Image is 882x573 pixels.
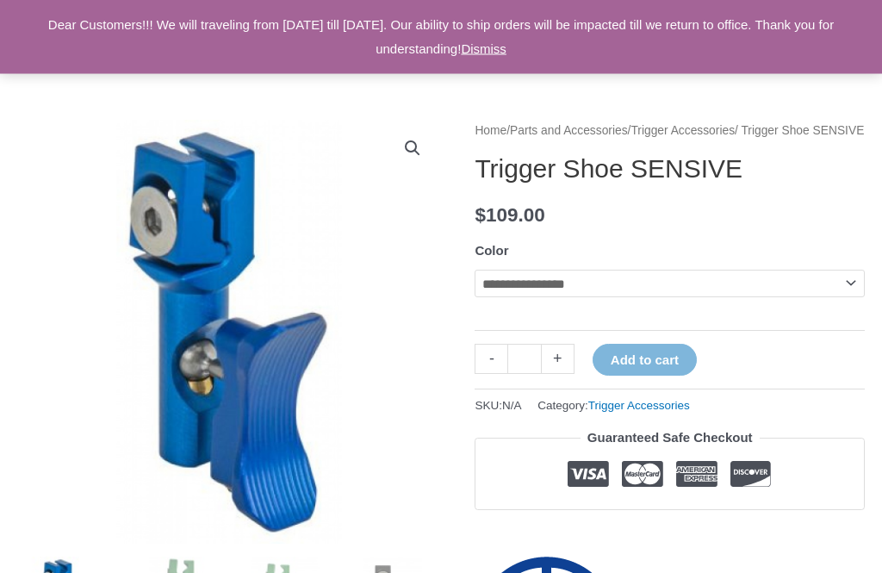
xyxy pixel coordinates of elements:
[537,395,690,417] span: Category:
[461,41,506,56] a: Dismiss
[581,427,760,451] legend: Guaranteed Safe Checkout
[475,205,544,227] bdi: 109.00
[475,244,508,258] label: Color
[588,400,690,413] a: Trigger Accessories
[542,345,575,375] a: +
[475,205,486,227] span: $
[502,400,522,413] span: N/A
[475,121,865,143] nav: Breadcrumb
[397,134,428,165] a: View full-screen image gallery
[475,154,865,185] h1: Trigger Shoe SENSIVE
[475,524,865,545] iframe: Customer reviews powered by Trustpilot
[630,125,735,138] a: Trigger Accessories
[507,345,541,375] input: Product quantity
[593,345,697,377] button: Add to cart
[475,125,506,138] a: Home
[475,395,521,417] span: SKU:
[475,345,507,375] a: -
[510,125,628,138] a: Parts and Accessories
[17,121,441,545] img: Trigger Shoe SENSIVE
